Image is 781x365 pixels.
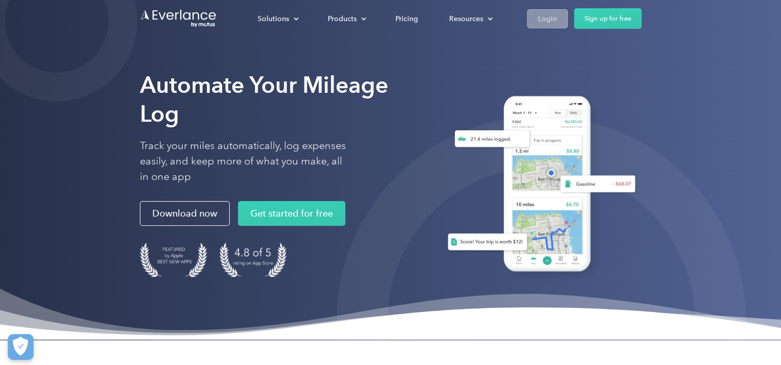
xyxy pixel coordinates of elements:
[140,138,346,185] p: Track your miles automatically, log expenses easily, and keep more of what you make, all in one app
[140,201,230,226] a: Download now
[238,201,345,226] a: Get started for free
[527,9,568,28] a: Login
[258,12,289,25] div: Solutions
[317,10,375,28] div: Products
[140,71,388,127] strong: Automate Your Mileage Log
[8,334,34,360] button: Cookies Settings
[247,10,307,28] div: Solutions
[219,242,286,277] img: 4.9 out of 5 stars on the app store
[439,10,501,28] div: Resources
[395,12,418,25] div: Pricing
[574,8,642,29] a: Sign up for free
[449,12,483,25] div: Resources
[328,12,357,25] div: Products
[140,9,217,28] a: Go to homepage
[435,88,642,284] img: Everlance, mileage tracker app, expense tracking app
[385,10,428,28] a: Pricing
[140,242,207,277] img: Badge for Featured by Apple Best New Apps
[538,12,557,25] div: Login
